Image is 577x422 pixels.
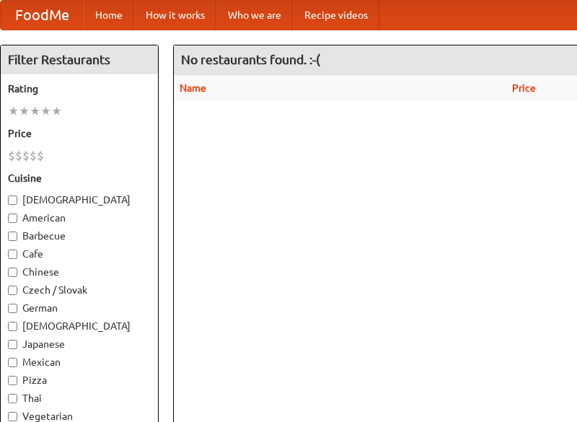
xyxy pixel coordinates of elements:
input: [DEMOGRAPHIC_DATA] [8,322,17,331]
input: [DEMOGRAPHIC_DATA] [8,195,17,205]
input: Mexican [8,358,17,367]
label: Chinese [8,265,151,279]
label: Barbecue [8,229,151,243]
a: Who we are [216,1,293,30]
label: Pizza [8,373,151,387]
h5: Rating [8,82,151,96]
a: Price [512,82,536,94]
li: ★ [40,103,51,119]
a: Name [180,82,206,94]
li: ★ [51,103,62,119]
label: American [8,211,151,225]
li: ★ [30,103,40,119]
input: Barbecue [8,232,17,241]
li: $ [30,148,37,164]
li: $ [15,148,22,164]
h5: Cuisine [8,171,151,185]
li: $ [37,148,44,164]
label: [DEMOGRAPHIC_DATA] [8,193,151,207]
label: Mexican [8,355,151,369]
label: German [8,301,151,315]
label: Czech / Slovak [8,283,151,297]
li: $ [8,148,15,164]
input: Japanese [8,340,17,349]
input: Vegetarian [8,412,17,421]
ng-pluralize: No restaurants found. :-( [181,53,320,66]
input: American [8,214,17,223]
label: Japanese [8,337,151,351]
input: Thai [8,394,17,403]
li: ★ [8,103,19,119]
h5: Price [8,126,151,141]
h4: Filter Restaurants [1,45,158,74]
a: FoodMe [1,1,84,30]
input: Chinese [8,268,17,277]
label: [DEMOGRAPHIC_DATA] [8,319,151,333]
a: Recipe videos [293,1,379,30]
li: ★ [19,103,30,119]
input: Cafe [8,250,17,259]
label: Cafe [8,247,151,261]
input: Czech / Slovak [8,286,17,295]
input: German [8,304,17,313]
a: How it works [134,1,216,30]
input: Pizza [8,376,17,385]
label: Thai [8,391,151,405]
a: Home [84,1,134,30]
li: $ [22,148,30,164]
